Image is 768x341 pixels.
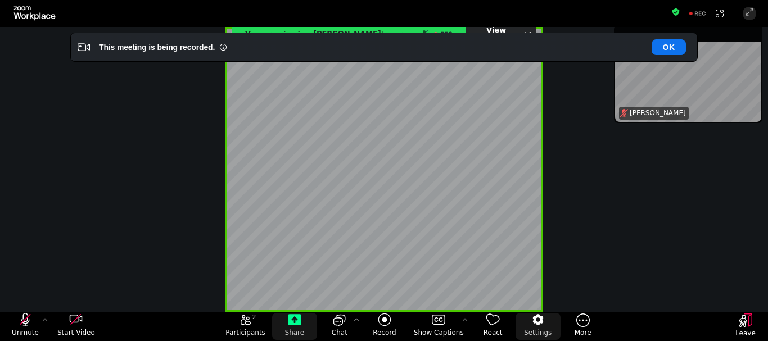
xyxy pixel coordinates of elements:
[51,313,101,340] button: start my video
[219,43,227,51] i: Information Small
[652,39,686,55] button: OK
[614,25,762,123] div: suspension-window
[272,313,317,340] button: Share
[252,313,256,322] span: 2
[516,313,561,340] button: Settings
[575,328,591,337] span: More
[743,7,756,20] button: Enter Full Screen
[219,313,272,340] button: open the participants list pane,[2] particpants
[317,313,362,340] button: open the chat panel
[432,28,453,40] span: Cloud Recording is in progress
[735,329,756,338] span: Leave
[524,328,552,337] span: Settings
[78,41,90,53] i: Video Recording
[484,328,503,337] span: React
[713,7,726,20] button: Apps Accessing Content in This Meeting
[99,42,215,53] div: This meeting is being recorded.
[561,313,606,340] button: More meeting control
[471,313,516,340] button: React
[362,313,407,340] button: Record
[332,328,347,337] span: Chat
[57,328,95,337] span: Start Video
[414,328,464,337] span: Show Captions
[407,313,471,340] button: Show Captions
[39,313,51,328] button: More audio controls
[684,7,711,20] div: Recording to cloud
[630,108,686,118] span: [PERSON_NAME]
[671,7,680,20] button: Meeting information
[373,328,396,337] span: Record
[351,313,362,328] button: Chat Settings
[225,328,265,337] span: Participants
[12,328,39,337] span: Unmute
[285,328,305,337] span: Share
[459,313,471,328] button: More options for captions, menu button
[723,313,768,340] button: Leave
